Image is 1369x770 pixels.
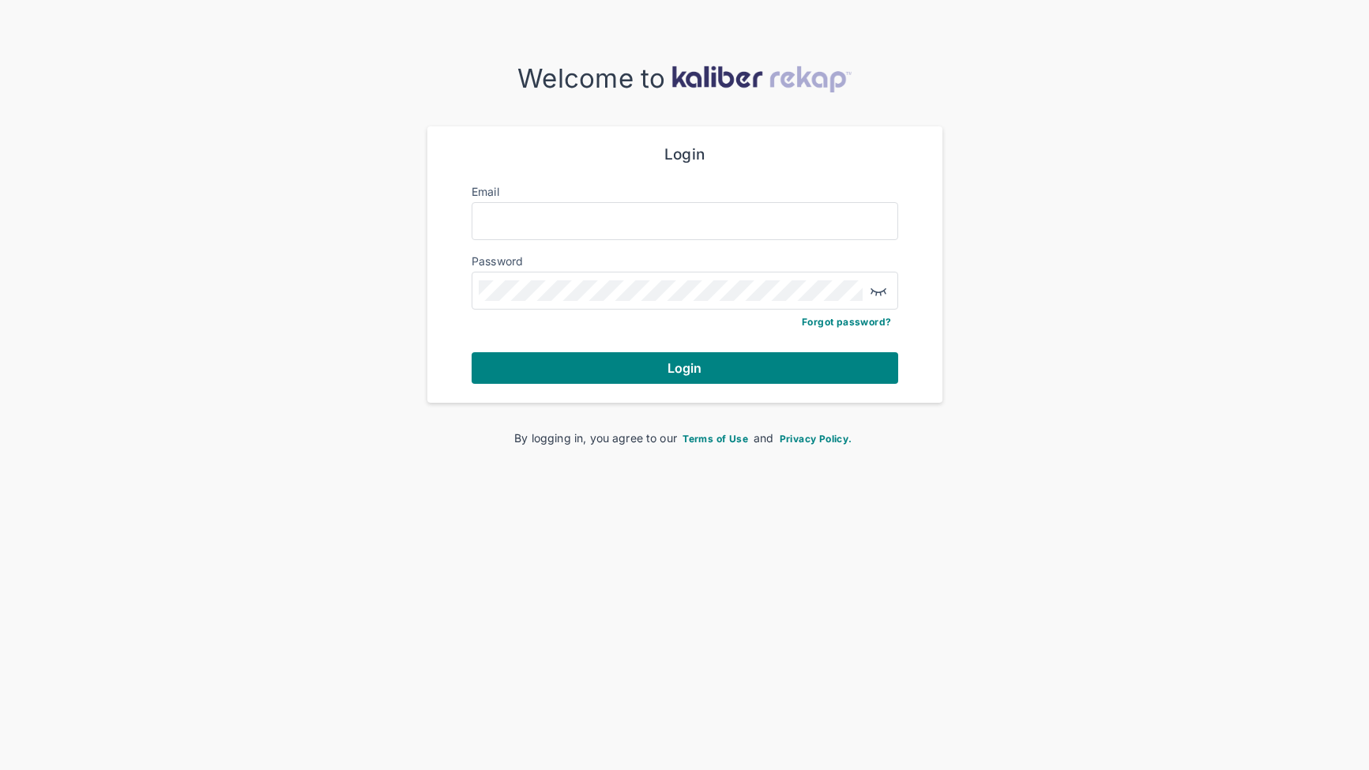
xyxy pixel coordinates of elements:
[683,433,748,445] span: Terms of Use
[802,316,891,328] a: Forgot password?
[472,185,499,198] label: Email
[869,281,888,300] img: eye-closed.fa43b6e4.svg
[671,66,852,92] img: kaliber-logo
[472,352,898,384] button: Login
[453,430,917,446] div: By logging in, you agree to our and
[668,360,702,376] span: Login
[680,431,750,445] a: Terms of Use
[780,433,852,445] span: Privacy Policy.
[777,431,855,445] a: Privacy Policy.
[472,254,524,268] label: Password
[472,145,898,164] div: Login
